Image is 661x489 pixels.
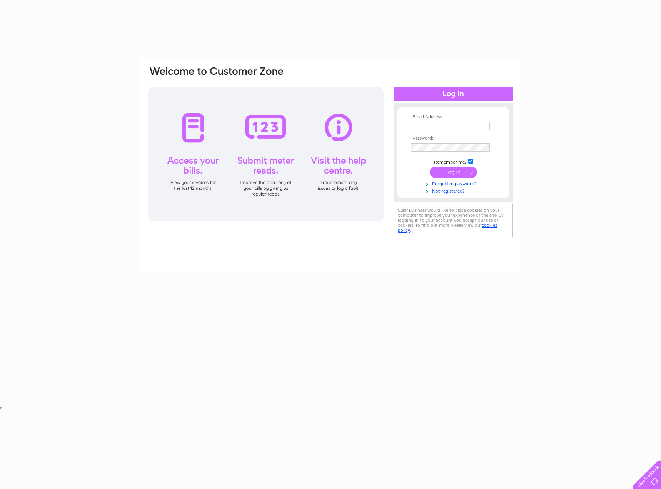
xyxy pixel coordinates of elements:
a: cookies policy [398,223,497,233]
input: Submit [430,167,477,178]
td: Remember me? [409,157,498,165]
a: Forgotten password? [411,179,498,187]
th: Email Address: [409,114,498,120]
a: Not registered? [411,187,498,194]
th: Password: [409,136,498,141]
div: Clear Business would like to place cookies on your computer to improve your experience of the sit... [394,204,513,237]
